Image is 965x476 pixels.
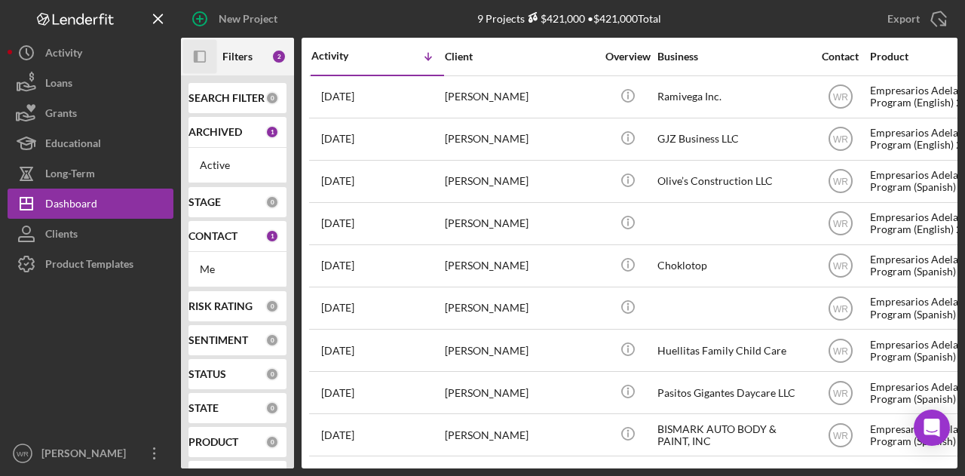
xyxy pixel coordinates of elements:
[833,177,848,187] text: WR
[833,303,848,314] text: WR
[222,51,253,63] b: Filters
[812,51,868,63] div: Contact
[265,435,279,449] div: 0
[181,4,293,34] button: New Project
[45,158,95,192] div: Long-Term
[657,415,808,455] div: BISMARK AUTO BODY & PAINT, INC
[833,261,848,272] text: WR
[8,68,173,98] button: Loans
[914,410,950,446] div: Open Intercom Messenger
[265,299,279,313] div: 0
[8,189,173,219] button: Dashboard
[657,77,808,117] div: Ramivega Inc.
[188,368,226,380] b: STATUS
[200,263,275,275] div: Me
[321,91,354,103] time: 2025-10-01 18:51
[321,429,354,441] time: 2025-07-21 02:22
[445,415,596,455] div: [PERSON_NAME]
[8,219,173,249] button: Clients
[188,402,219,414] b: STATE
[321,217,354,229] time: 2025-09-29 23:53
[8,128,173,158] button: Educational
[45,98,77,132] div: Grants
[445,204,596,244] div: [PERSON_NAME]
[188,126,242,138] b: ARCHIVED
[321,345,354,357] time: 2025-09-16 03:32
[45,38,82,72] div: Activity
[657,246,808,286] div: Choklotop
[8,158,173,189] button: Long-Term
[321,133,354,145] time: 2025-09-30 21:05
[17,450,29,458] text: WR
[311,50,378,62] div: Activity
[188,92,265,104] b: SEARCH FILTER
[321,259,354,272] time: 2025-09-22 18:07
[188,300,253,312] b: RISK RATING
[8,98,173,128] button: Grants
[599,51,656,63] div: Overview
[265,125,279,139] div: 1
[833,92,848,103] text: WR
[445,246,596,286] div: [PERSON_NAME]
[321,175,354,187] time: 2025-09-30 16:53
[445,330,596,370] div: [PERSON_NAME]
[188,334,248,346] b: SENTIMENT
[657,161,808,201] div: Olive’s Construction LLC
[38,438,136,472] div: [PERSON_NAME]
[833,430,848,441] text: WR
[445,51,596,63] div: Client
[887,4,920,34] div: Export
[833,345,848,356] text: WR
[657,330,808,370] div: Huellitas Family Child Care
[271,49,286,64] div: 2
[833,388,848,398] text: WR
[525,12,585,25] div: $421,000
[657,119,808,159] div: GJZ Business LLC
[445,288,596,328] div: [PERSON_NAME]
[445,77,596,117] div: [PERSON_NAME]
[321,387,354,399] time: 2025-09-14 21:23
[265,229,279,243] div: 1
[477,12,661,25] div: 9 Projects • $421,000 Total
[265,333,279,347] div: 0
[45,128,101,162] div: Educational
[657,373,808,413] div: Pasitos Gigantes Daycare LLC
[833,219,848,229] text: WR
[200,159,275,171] div: Active
[265,91,279,105] div: 0
[8,438,173,468] button: WR[PERSON_NAME]
[219,4,277,34] div: New Project
[445,119,596,159] div: [PERSON_NAME]
[445,373,596,413] div: [PERSON_NAME]
[45,219,78,253] div: Clients
[265,401,279,415] div: 0
[45,249,133,283] div: Product Templates
[8,38,173,68] button: Activity
[45,68,72,102] div: Loans
[188,436,238,448] b: PRODUCT
[445,161,596,201] div: [PERSON_NAME]
[872,4,957,34] button: Export
[833,134,848,145] text: WR
[8,249,173,279] button: Product Templates
[265,195,279,209] div: 0
[188,196,221,208] b: STAGE
[321,302,354,314] time: 2025-09-19 20:29
[265,367,279,381] div: 0
[45,189,97,223] div: Dashboard
[657,51,808,63] div: Business
[188,230,237,242] b: CONTACT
